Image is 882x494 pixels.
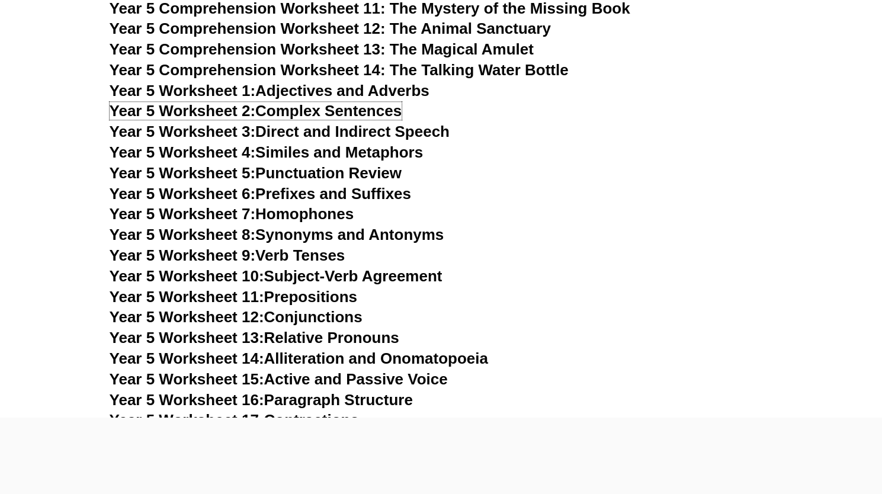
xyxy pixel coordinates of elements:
span: Year 5 Worksheet 16: [110,391,264,409]
a: Year 5 Worksheet 15:Active and Passive Voice [110,370,448,388]
span: Year 5 Worksheet 1: [110,82,256,100]
span: Year 5 Worksheet 10: [110,267,264,285]
a: Year 5 Worksheet 11:Prepositions [110,288,357,306]
span: Year 5 Worksheet 13: [110,329,264,347]
span: Year 5 Worksheet 11: [110,288,264,306]
a: Year 5 Worksheet 2:Complex Sentences [110,102,402,120]
span: Year 5 Worksheet 6: [110,185,256,203]
span: Year 5 Worksheet 4: [110,143,256,161]
a: Year 5 Worksheet 13:Relative Pronouns [110,329,399,347]
iframe: Advertisement [143,418,739,491]
a: Year 5 Worksheet 7:Homophones [110,205,354,223]
a: Year 5 Worksheet 5:Punctuation Review [110,164,402,182]
span: Year 5 Worksheet 3: [110,123,256,140]
span: Year 5 Worksheet 7: [110,205,256,223]
a: Year 5 Worksheet 9:Verb Tenses [110,246,345,264]
span: Year 5 Worksheet 14: [110,349,264,367]
a: Year 5 Worksheet 1:Adjectives and Adverbs [110,82,429,100]
a: Year 5 Worksheet 17:Contractions [110,411,359,429]
span: Year 5 Worksheet 2: [110,102,256,120]
a: Year 5 Worksheet 16:Paragraph Structure [110,391,413,409]
span: Year 5 Worksheet 9: [110,246,256,264]
span: Year 5 Worksheet 12: [110,308,264,326]
a: Year 5 Worksheet 10:Subject-Verb Agreement [110,267,442,285]
a: Year 5 Worksheet 4:Similes and Metaphors [110,143,424,161]
span: Year 5 Worksheet 5: [110,164,256,182]
a: Year 5 Worksheet 6:Prefixes and Suffixes [110,185,411,203]
a: Year 5 Worksheet 14:Alliteration and Onomatopoeia [110,349,488,367]
span: Year 5 Worksheet 17: [110,411,264,429]
a: Year 5 Comprehension Worksheet 12: The Animal Sanctuary [110,20,551,37]
a: Year 5 Comprehension Worksheet 14: The Talking Water Bottle [110,61,569,79]
a: Year 5 Worksheet 8:Synonyms and Antonyms [110,226,444,243]
span: Year 5 Worksheet 8: [110,226,256,243]
iframe: Chat Widget [685,360,882,494]
a: Year 5 Worksheet 12:Conjunctions [110,308,363,326]
a: Year 5 Comprehension Worksheet 13: The Magical Amulet [110,40,534,58]
a: Year 5 Worksheet 3:Direct and Indirect Speech [110,123,450,140]
span: Year 5 Worksheet 15: [110,370,264,388]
